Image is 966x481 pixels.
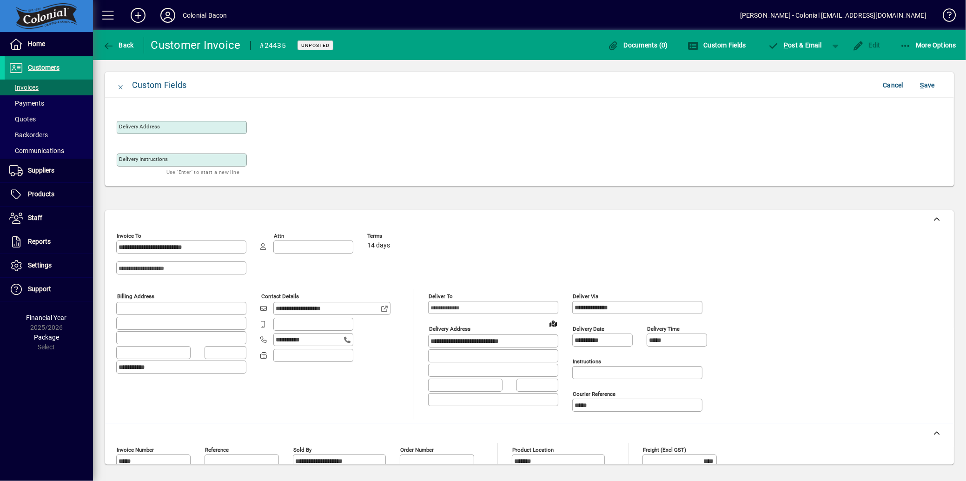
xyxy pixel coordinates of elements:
[763,37,827,53] button: Post & Email
[685,37,748,53] button: Custom Fields
[768,41,822,49] span: ost & Email
[5,183,93,206] a: Products
[9,147,64,154] span: Communications
[898,37,959,53] button: More Options
[573,293,598,300] mat-label: Deliver via
[605,37,670,53] button: Documents (0)
[936,2,954,32] a: Knowledge Base
[920,78,935,93] span: ave
[103,41,134,49] span: Back
[100,37,136,53] button: Back
[878,77,908,94] button: Cancel
[5,207,93,230] a: Staff
[5,254,93,277] a: Settings
[9,131,48,139] span: Backorders
[546,316,561,331] a: View on map
[883,78,903,93] span: Cancel
[34,334,59,341] span: Package
[26,314,67,321] span: Financial Year
[850,37,883,53] button: Edit
[608,41,668,49] span: Documents (0)
[117,447,154,453] mat-label: Invoice number
[5,95,93,111] a: Payments
[573,358,601,365] mat-label: Instructions
[293,447,311,453] mat-label: Sold by
[301,42,330,48] span: Unposted
[274,233,284,239] mat-label: Attn
[5,80,93,95] a: Invoices
[367,242,390,249] span: 14 days
[9,115,36,123] span: Quotes
[5,143,93,159] a: Communications
[28,238,51,245] span: Reports
[740,8,926,23] div: [PERSON_NAME] - Colonial [EMAIL_ADDRESS][DOMAIN_NAME]
[205,447,229,453] mat-label: Reference
[28,167,54,174] span: Suppliers
[28,40,45,47] span: Home
[117,233,141,239] mat-label: Invoice To
[93,37,144,53] app-page-header-button: Back
[647,326,680,332] mat-label: Delivery time
[900,41,957,49] span: More Options
[28,261,52,269] span: Settings
[9,100,44,107] span: Payments
[5,230,93,254] a: Reports
[688,41,746,49] span: Custom Fields
[429,293,453,300] mat-label: Deliver To
[853,41,880,49] span: Edit
[573,326,604,332] mat-label: Delivery date
[400,447,434,453] mat-label: Order number
[643,447,686,453] mat-label: Freight (excl GST)
[151,38,241,53] div: Customer Invoice
[119,123,160,130] mat-label: Delivery Address
[367,233,423,239] span: Terms
[920,81,924,89] span: S
[5,278,93,301] a: Support
[123,7,153,24] button: Add
[573,391,615,397] mat-label: Courier Reference
[28,285,51,293] span: Support
[166,167,239,177] mat-hint: Use 'Enter' to start a new line
[28,214,42,221] span: Staff
[9,84,39,91] span: Invoices
[110,74,132,96] button: Close
[132,78,186,93] div: Custom Fields
[913,77,942,94] button: Save
[5,159,93,182] a: Suppliers
[5,111,93,127] a: Quotes
[28,190,54,198] span: Products
[183,8,227,23] div: Colonial Bacon
[28,64,60,71] span: Customers
[119,156,168,162] mat-label: Delivery Instructions
[5,33,93,56] a: Home
[512,447,554,453] mat-label: Product location
[5,127,93,143] a: Backorders
[784,41,788,49] span: P
[153,7,183,24] button: Profile
[260,38,286,53] div: #24435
